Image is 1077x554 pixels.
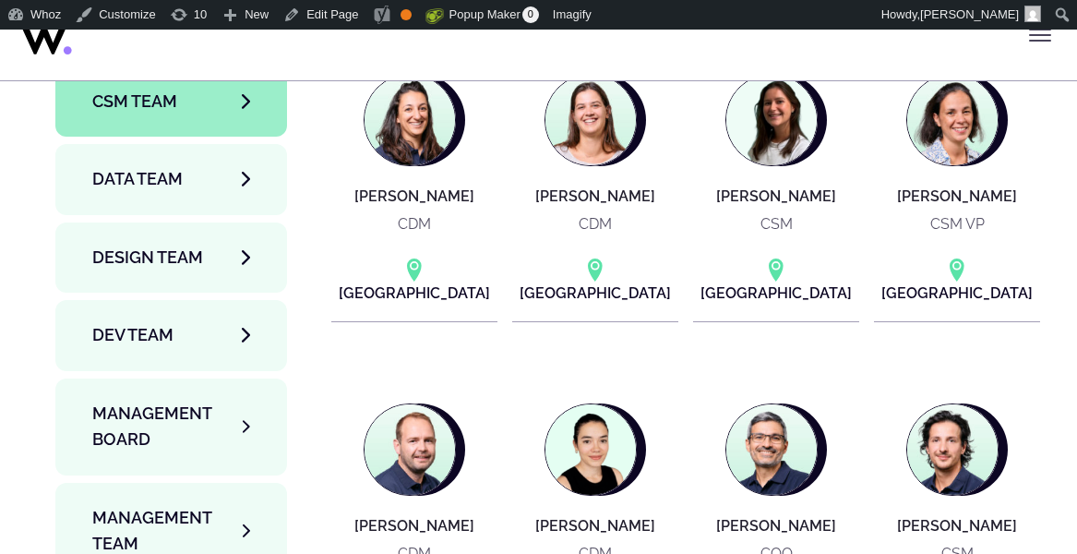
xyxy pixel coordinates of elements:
p: CSM [760,212,793,235]
button: Toggle menu [1022,17,1059,54]
h4: [PERSON_NAME] [897,188,1017,205]
span: Design team [92,245,203,271]
img: Marion FAYE COURREGELONGUE [545,404,636,495]
span: 0 [522,6,539,23]
span: Dev team [92,322,174,348]
span: Data team [92,166,183,192]
span: [PERSON_NAME] [920,7,1019,21]
p: CDM [398,212,431,235]
h4: [PERSON_NAME] [897,518,1017,535]
img: Alexandra KHAMTACHE [365,75,455,165]
div: OK [401,9,412,20]
p: [GEOGRAPHIC_DATA] [520,282,671,305]
img: Elise CHARLES [726,75,817,165]
h4: [PERSON_NAME] [354,518,474,535]
p: [GEOGRAPHIC_DATA] [881,282,1033,305]
img: François PERROT [365,404,455,495]
h4: [PERSON_NAME] [535,188,655,205]
h4: [PERSON_NAME] [716,518,836,535]
p: [GEOGRAPHIC_DATA] [700,282,852,305]
h4: [PERSON_NAME] [354,188,474,205]
img: Anne-Charlotte LECLERCQ [545,75,636,165]
p: CSM VP [930,212,985,235]
img: Paul LEJEUNE [907,404,998,495]
img: Mikaël AZRAN [726,404,817,495]
p: [GEOGRAPHIC_DATA] [339,282,490,305]
img: Émilie GENTRIC-GERBAULT [907,75,998,165]
iframe: Chatbot [955,432,1051,528]
p: CDM [579,212,612,235]
h4: [PERSON_NAME] [535,518,655,535]
h4: [PERSON_NAME] [716,188,836,205]
span: CSM team [92,89,177,114]
span: Management Board [92,401,243,453]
